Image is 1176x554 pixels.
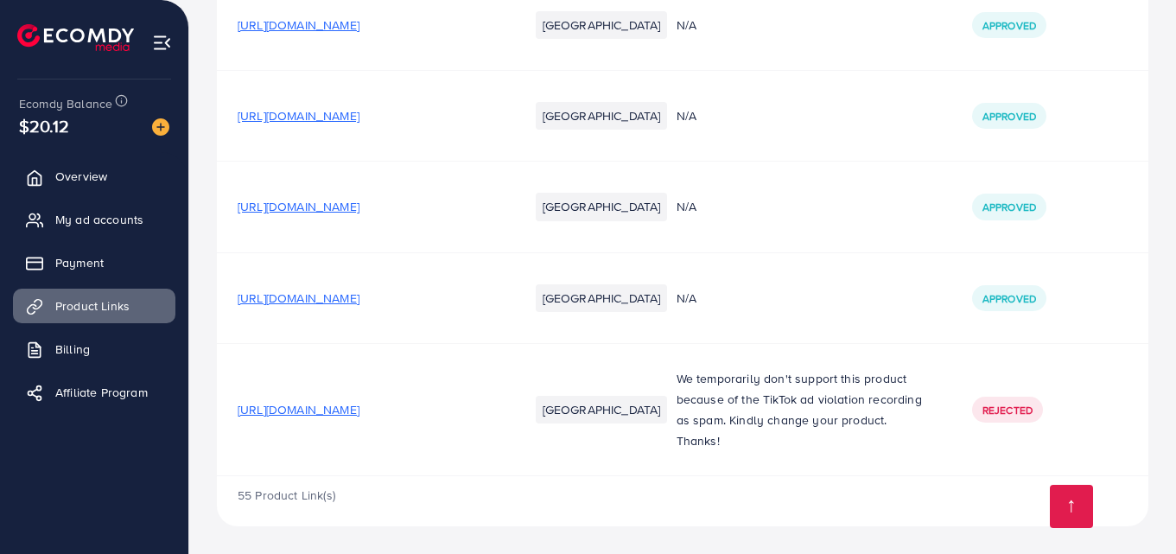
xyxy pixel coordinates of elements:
[677,16,696,34] span: N/A
[152,118,169,136] img: image
[19,113,69,138] span: $20.12
[238,487,335,504] span: 55 Product Link(s)
[536,396,668,423] li: [GEOGRAPHIC_DATA]
[55,297,130,315] span: Product Links
[13,159,175,194] a: Overview
[17,24,134,51] img: logo
[536,102,668,130] li: [GEOGRAPHIC_DATA]
[677,107,696,124] span: N/A
[1103,476,1163,541] iframe: Chat
[13,289,175,323] a: Product Links
[536,193,668,220] li: [GEOGRAPHIC_DATA]
[677,368,931,451] p: We temporarily don't support this product because of the TikTok ad violation recording as spam. K...
[677,198,696,215] span: N/A
[55,211,143,228] span: My ad accounts
[982,291,1036,306] span: Approved
[982,18,1036,33] span: Approved
[238,107,359,124] span: [URL][DOMAIN_NAME]
[55,341,90,358] span: Billing
[13,375,175,410] a: Affiliate Program
[152,33,172,53] img: menu
[55,168,107,185] span: Overview
[13,332,175,366] a: Billing
[238,401,359,418] span: [URL][DOMAIN_NAME]
[19,95,112,112] span: Ecomdy Balance
[677,290,696,307] span: N/A
[13,245,175,280] a: Payment
[536,284,668,312] li: [GEOGRAPHIC_DATA]
[55,254,104,271] span: Payment
[536,11,668,39] li: [GEOGRAPHIC_DATA]
[55,384,148,401] span: Affiliate Program
[238,198,359,215] span: [URL][DOMAIN_NAME]
[238,290,359,307] span: [URL][DOMAIN_NAME]
[982,403,1033,417] span: Rejected
[982,200,1036,214] span: Approved
[238,16,359,34] span: [URL][DOMAIN_NAME]
[13,202,175,237] a: My ad accounts
[982,109,1036,124] span: Approved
